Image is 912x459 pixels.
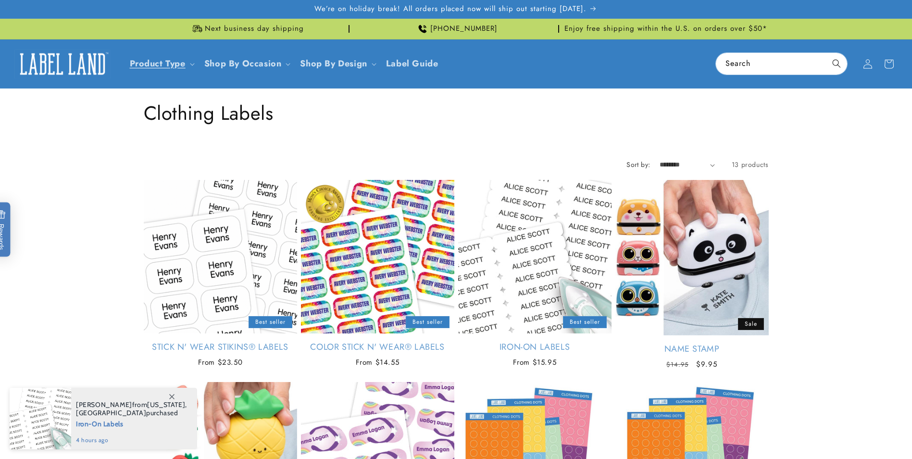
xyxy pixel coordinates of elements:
a: Color Stick N' Wear® Labels [301,342,454,353]
span: [US_STATE] [147,400,185,409]
span: Shop By Occasion [204,58,282,69]
button: Search [826,53,847,74]
summary: Shop By Occasion [199,52,295,75]
span: from , purchased [76,401,187,417]
span: Label Guide [386,58,438,69]
a: Label Guide [380,52,444,75]
span: [GEOGRAPHIC_DATA] [76,408,146,417]
h1: Clothing Labels [144,101,769,126]
span: [PHONE_NUMBER] [430,24,498,34]
div: Announcement [144,19,350,39]
summary: Product Type [124,52,199,75]
a: Product Type [130,57,186,70]
span: Enjoy free shipping within the U.S. on orders over $50* [564,24,767,34]
label: Sort by: [626,160,650,169]
span: 13 products [732,160,769,169]
a: Stick N' Wear Stikins® Labels [144,342,297,353]
div: Announcement [563,19,769,39]
span: We’re on holiday break! All orders placed now will ship out starting [DATE]. [314,4,587,14]
a: Iron-On Labels [458,342,612,353]
img: Label Land [14,49,111,79]
span: [PERSON_NAME] [76,400,132,409]
span: Next business day shipping [205,24,304,34]
a: Label Land [11,45,114,82]
a: Shop By Design [300,57,367,70]
a: Name Stamp [615,344,769,355]
div: Announcement [353,19,559,39]
summary: Shop By Design [294,52,380,75]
